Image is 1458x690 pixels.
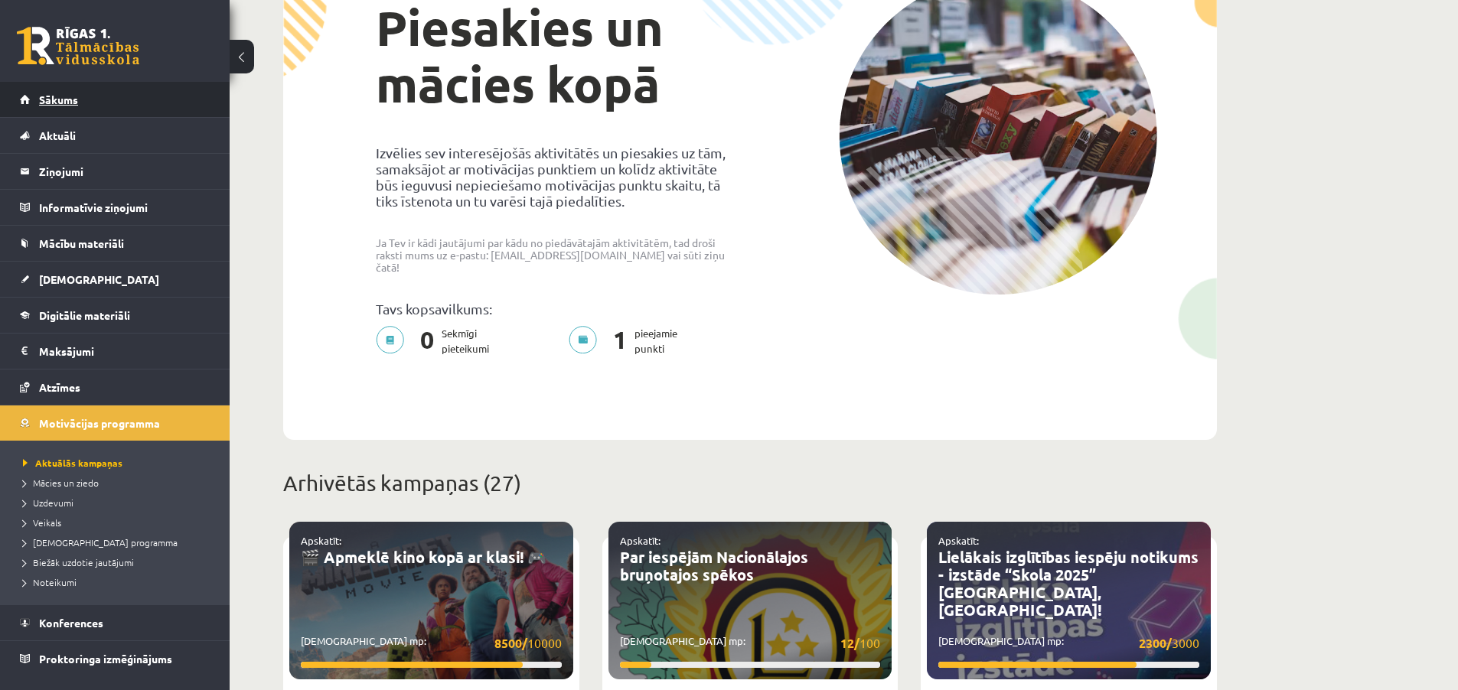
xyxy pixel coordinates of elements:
p: Sekmīgi pieteikumi [376,326,498,356]
span: [DEMOGRAPHIC_DATA] [39,272,159,286]
a: Informatīvie ziņojumi [20,190,210,225]
span: Motivācijas programma [39,416,160,430]
a: Proktoringa izmēģinājums [20,641,210,676]
span: [DEMOGRAPHIC_DATA] programma [23,536,178,548]
a: Uzdevumi [23,496,214,509]
p: Tavs kopsavilkums: [376,301,739,317]
a: Aktuālās kampaņas [23,456,214,470]
a: Biežāk uzdotie jautājumi [23,555,214,569]
span: 0 [413,326,442,356]
span: Mācību materiāli [39,236,124,250]
strong: 12/ [840,635,859,651]
span: Aktuāli [39,129,76,142]
p: Ja Tev ir kādi jautājumi par kādu no piedāvātajām aktivitātēm, tad droši raksti mums uz e-pastu: ... [376,236,739,273]
p: [DEMOGRAPHIC_DATA] mp: [938,633,1199,653]
strong: 8500/ [494,635,527,651]
span: 1 [605,326,634,356]
span: Proktoringa izmēģinājums [39,652,172,666]
a: Aktuāli [20,118,210,153]
a: Apskatīt: [301,534,341,547]
p: [DEMOGRAPHIC_DATA] mp: [301,633,562,653]
a: Rīgas 1. Tālmācības vidusskola [17,27,139,65]
a: Noteikumi [23,575,214,589]
a: Sākums [20,82,210,117]
span: 3000 [1139,633,1199,653]
span: Konferences [39,616,103,630]
strong: 2300/ [1139,635,1172,651]
a: Mācību materiāli [20,226,210,261]
a: 🎬 Apmeklē kino kopā ar klasi! 🎮 [301,547,546,567]
a: Maksājumi [20,334,210,369]
span: 10000 [494,633,562,653]
a: Apskatīt: [938,534,979,547]
span: Mācies un ziedo [23,477,99,489]
a: [DEMOGRAPHIC_DATA] programma [23,535,214,549]
span: Digitālie materiāli [39,308,130,322]
a: Lielākais izglītības iespēju notikums - izstāde “Skola 2025” [GEOGRAPHIC_DATA], [GEOGRAPHIC_DATA]! [938,547,1199,620]
span: Atzīmes [39,380,80,394]
span: Biežāk uzdotie jautājumi [23,556,134,568]
span: 100 [840,633,880,653]
a: Atzīmes [20,369,210,405]
a: Motivācijas programma [20,405,210,441]
a: Veikals [23,516,214,529]
a: [DEMOGRAPHIC_DATA] [20,262,210,297]
span: Noteikumi [23,576,77,588]
span: Aktuālās kampaņas [23,457,122,469]
a: Ziņojumi [20,154,210,189]
span: Sākums [39,93,78,106]
legend: Maksājumi [39,334,210,369]
span: Uzdevumi [23,496,73,509]
a: Konferences [20,605,210,640]
legend: Ziņojumi [39,154,210,189]
span: Veikals [23,516,61,529]
p: [DEMOGRAPHIC_DATA] mp: [620,633,881,653]
a: Apskatīt: [620,534,661,547]
p: Arhivētās kampaņas (27) [283,467,1217,500]
p: Izvēlies sev interesējošās aktivitātēs un piesakies uz tām, samaksājot ar motivācijas punktiem un... [376,145,739,209]
a: Par iespējām Nacionālajos bruņotajos spēkos [620,547,808,584]
a: Digitālie materiāli [20,298,210,333]
legend: Informatīvie ziņojumi [39,190,210,225]
a: Mācies un ziedo [23,476,214,490]
p: pieejamie punkti [569,326,687,356]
